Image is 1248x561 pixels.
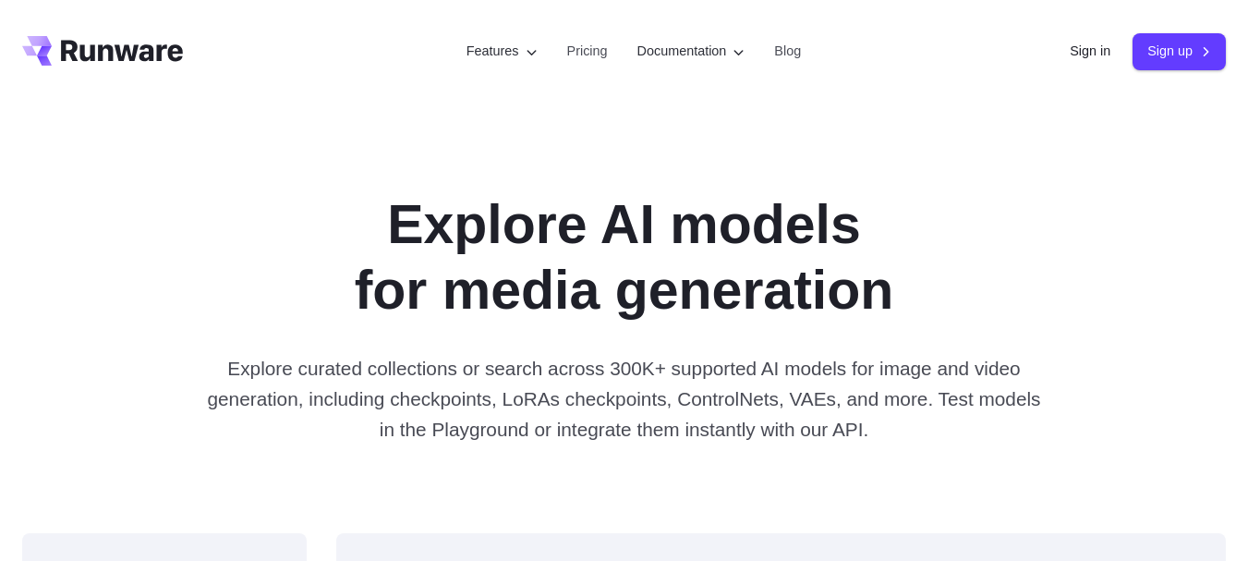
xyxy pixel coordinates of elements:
p: Explore curated collections or search across 300K+ supported AI models for image and video genera... [202,353,1045,445]
a: Sign in [1070,41,1110,62]
a: Pricing [567,41,608,62]
h1: Explore AI models for media generation [142,192,1105,323]
label: Features [466,41,538,62]
a: Sign up [1133,33,1226,69]
a: Go to / [22,36,183,66]
a: Blog [774,41,801,62]
label: Documentation [637,41,745,62]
